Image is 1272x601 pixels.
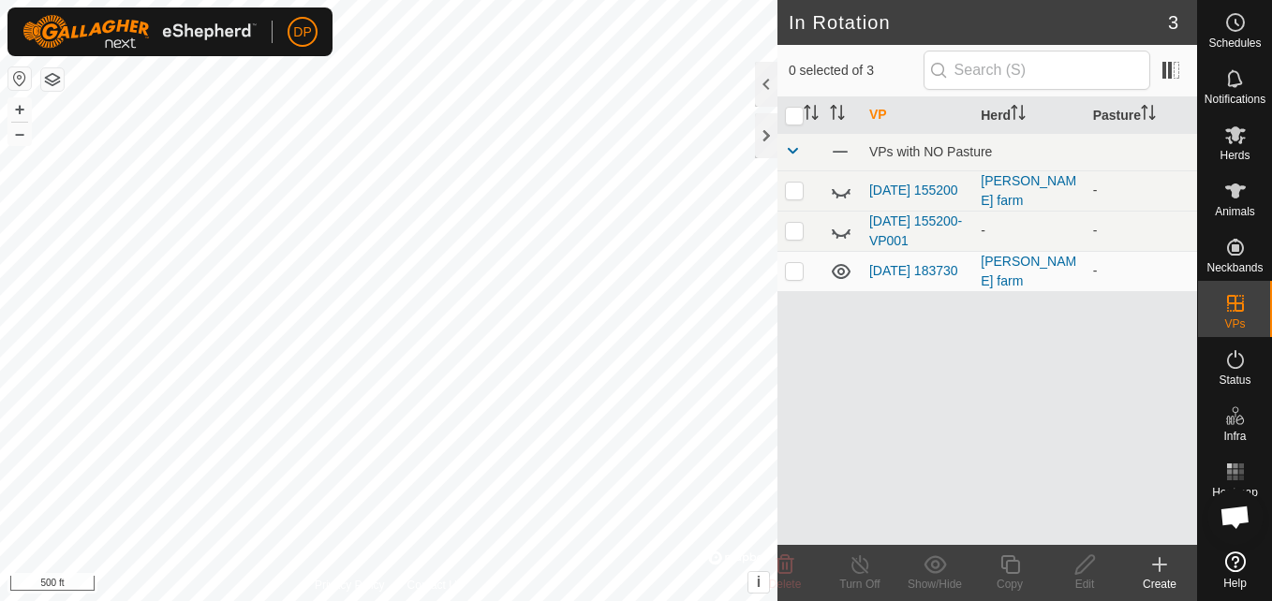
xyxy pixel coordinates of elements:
[830,108,845,123] p-sorticon: Activate to sort
[1224,318,1245,330] span: VPs
[41,68,64,91] button: Map Layers
[862,97,973,134] th: VP
[973,97,1085,134] th: Herd
[1215,206,1255,217] span: Animals
[972,576,1047,593] div: Copy
[1212,487,1258,498] span: Heatmap
[1086,251,1197,291] td: -
[897,576,972,593] div: Show/Hide
[789,61,924,81] span: 0 selected of 3
[804,108,819,123] p-sorticon: Activate to sort
[869,144,1190,159] div: VPs with NO Pasture
[822,576,897,593] div: Turn Off
[1223,578,1247,589] span: Help
[1219,374,1250,386] span: Status
[22,15,257,49] img: Gallagher Logo
[981,252,1077,291] div: [PERSON_NAME] farm
[8,123,31,145] button: –
[1208,37,1261,49] span: Schedules
[981,221,1077,241] div: -
[924,51,1150,90] input: Search (S)
[8,98,31,121] button: +
[407,577,463,594] a: Contact Us
[315,577,385,594] a: Privacy Policy
[1122,576,1197,593] div: Create
[1168,8,1178,37] span: 3
[1047,576,1122,593] div: Edit
[293,22,311,42] span: DP
[1223,431,1246,442] span: Infra
[869,263,958,278] a: [DATE] 183730
[769,578,802,591] span: Delete
[748,572,769,593] button: i
[1198,544,1272,596] a: Help
[1086,170,1197,211] td: -
[1086,211,1197,251] td: -
[1207,489,1264,545] div: Open chat
[1206,262,1263,273] span: Neckbands
[869,213,962,248] a: [DATE] 155200-VP001
[869,183,958,198] a: [DATE] 155200
[757,574,761,590] span: i
[1220,150,1250,161] span: Herds
[981,171,1077,211] div: [PERSON_NAME] farm
[1086,97,1197,134] th: Pasture
[789,11,1168,34] h2: In Rotation
[1141,108,1156,123] p-sorticon: Activate to sort
[1205,94,1265,105] span: Notifications
[1011,108,1026,123] p-sorticon: Activate to sort
[8,67,31,90] button: Reset Map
